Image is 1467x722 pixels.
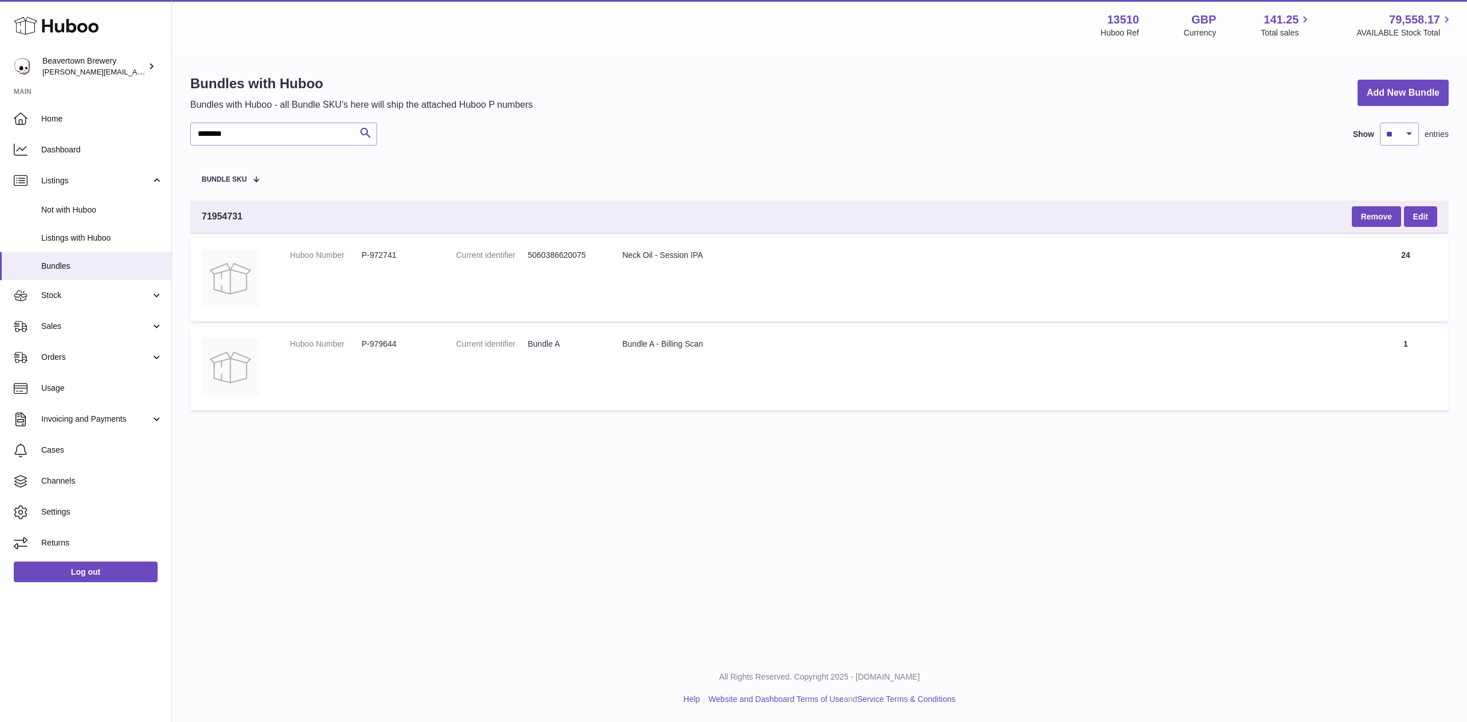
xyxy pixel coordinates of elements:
[202,339,259,396] img: Bundle A - Billing Scan
[41,414,151,425] span: Invoicing and Payments
[1353,129,1374,140] label: Show
[42,56,146,77] div: Beavertown Brewery
[41,113,163,124] span: Home
[1107,12,1139,28] strong: 13510
[41,321,151,332] span: Sales
[1425,129,1449,140] span: entries
[290,250,362,261] dt: Huboo Number
[181,672,1458,682] p: All Rights Reserved. Copyright 2025 - [DOMAIN_NAME]
[1191,12,1216,28] strong: GBP
[14,58,31,75] img: Matthew.McCormack@beavertownbrewery.co.uk
[1363,238,1449,321] td: 24
[857,694,956,704] a: Service Terms & Conditions
[202,210,242,223] span: 71954731
[41,261,163,272] span: Bundles
[704,694,955,705] li: and
[1264,12,1299,28] span: 141.25
[1363,327,1449,410] td: 1
[190,74,533,93] h1: Bundles with Huboo
[362,250,433,261] dd: P-972741
[622,250,1351,261] div: Neck Oil - Session IPA
[456,339,528,350] dt: Current identifier
[684,694,700,704] a: Help
[1184,28,1217,38] div: Currency
[290,339,362,350] dt: Huboo Number
[1356,12,1453,38] a: 79,558.17 AVAILABLE Stock Total
[41,352,151,363] span: Orders
[41,144,163,155] span: Dashboard
[41,175,151,186] span: Listings
[1358,80,1449,107] a: Add New Bundle
[41,233,163,244] span: Listings with Huboo
[456,250,528,261] dt: Current identifier
[41,383,163,394] span: Usage
[41,205,163,215] span: Not with Huboo
[42,67,291,76] span: [PERSON_NAME][EMAIL_ADDRESS][PERSON_NAME][DOMAIN_NAME]
[1261,12,1312,38] a: 141.25 Total sales
[708,694,844,704] a: Website and Dashboard Terms of Use
[1389,12,1440,28] span: 79,558.17
[41,476,163,486] span: Channels
[528,250,599,261] dd: 5060386620075
[202,250,259,307] img: Neck Oil - Session IPA
[622,339,1351,350] div: Bundle A - Billing Scan
[362,339,433,350] dd: P-979644
[202,176,247,183] span: Bundle SKU
[14,562,158,582] a: Log out
[41,290,151,301] span: Stock
[190,99,533,111] p: Bundles with Huboo - all Bundle SKU's here will ship the attached Huboo P numbers
[528,339,599,350] dd: Bundle A
[1101,28,1139,38] div: Huboo Ref
[1404,206,1437,227] a: Edit
[41,507,163,517] span: Settings
[1261,28,1312,38] span: Total sales
[41,445,163,456] span: Cases
[1356,28,1453,38] span: AVAILABLE Stock Total
[1352,206,1401,227] button: Remove
[41,537,163,548] span: Returns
